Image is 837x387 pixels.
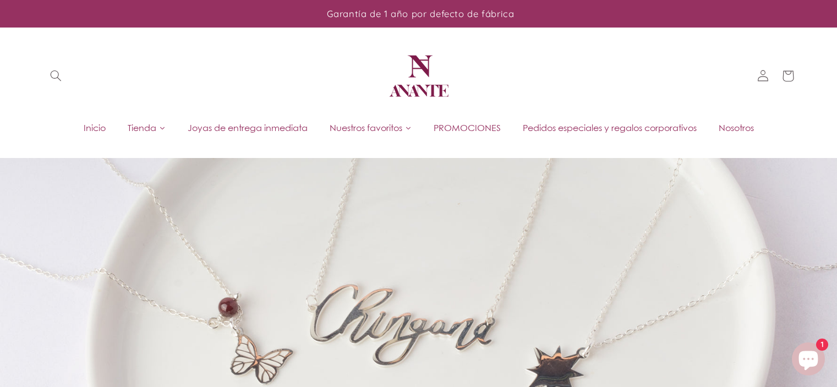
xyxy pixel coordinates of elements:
[84,122,106,134] span: Inicio
[386,43,452,109] img: Anante Joyería | Diseño mexicano
[434,122,501,134] span: PROMOCIONES
[43,63,68,89] summary: Búsqueda
[423,119,512,136] a: PROMOCIONES
[117,119,177,136] a: Tienda
[319,119,423,136] a: Nuestros favoritos
[188,122,308,134] span: Joyas de entrega inmediata
[719,122,754,134] span: Nosotros
[789,342,828,378] inbox-online-store-chat: Chat de la tienda online Shopify
[330,122,402,134] span: Nuestros favoritos
[523,122,697,134] span: Pedidos especiales y regalos corporativos
[177,119,319,136] a: Joyas de entrega inmediata
[73,119,117,136] a: Inicio
[327,8,514,19] span: Garantía de 1 año por defecto de fábrica
[381,39,456,113] a: Anante Joyería | Diseño mexicano
[708,119,765,136] a: Nosotros
[512,119,708,136] a: Pedidos especiales y regalos corporativos
[128,122,156,134] span: Tienda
